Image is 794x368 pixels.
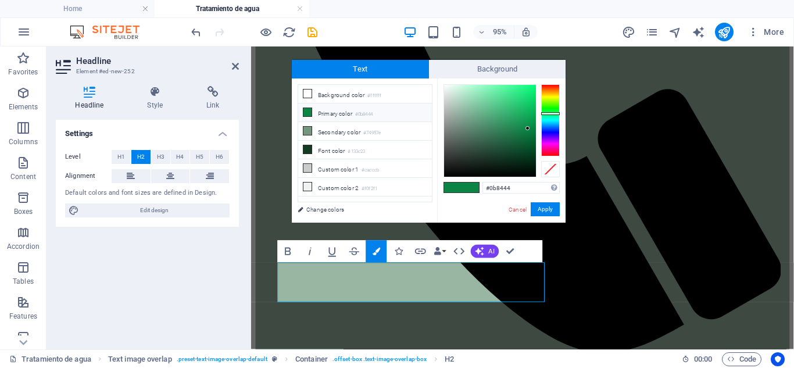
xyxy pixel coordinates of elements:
small: #f0f2f1 [362,185,377,193]
li: Font color [298,141,432,159]
button: Apply [531,202,560,216]
h4: Headline [56,86,128,110]
button: navigator [668,25,682,39]
button: undo [189,25,203,39]
p: Favorites [8,67,38,77]
i: Save (Ctrl+S) [306,26,319,39]
button: Edit design [65,203,230,217]
h2: Headline [76,56,239,66]
span: Edit design [83,203,226,217]
a: Click to cancel selection. Double-click to open Pages [9,352,91,366]
span: Background [429,60,566,78]
span: #0b8444 [444,183,462,192]
span: H4 [176,150,184,164]
li: Background color [298,85,432,103]
span: Text [292,60,429,78]
button: save [305,25,319,39]
button: More [743,23,789,41]
span: H3 [157,150,164,164]
small: #74957e [363,129,381,137]
button: 95% [473,25,514,39]
img: Editor Logo [67,25,154,39]
span: . offset-box .text-image-overlap-box [332,352,427,366]
button: Click here to leave preview mode and continue editing [259,25,273,39]
div: Clear Color Selection [541,161,560,177]
span: Click to select. Double-click to edit [445,352,454,366]
small: #133c23 [348,148,365,156]
div: Default colors and font sizes are defined in Design. [65,188,230,198]
p: Boxes [14,207,33,216]
h6: 95% [491,25,509,39]
a: Change colors [292,202,427,217]
button: H5 [190,150,209,164]
span: Click to select. Double-click to edit [108,352,172,366]
h4: Tratamiento de agua [155,2,309,15]
p: Tables [13,277,34,286]
h4: Settings [56,120,239,141]
span: More [747,26,784,38]
button: Underline (Ctrl+U) [322,240,343,262]
h4: Link [187,86,239,110]
span: Click to select. Double-click to edit [295,352,328,366]
i: Publish [717,26,731,39]
a: Cancel [507,205,528,214]
i: Reload page [282,26,296,39]
i: Pages (Ctrl+Alt+S) [645,26,659,39]
i: Design (Ctrl+Alt+Y) [622,26,635,39]
button: Bold (Ctrl+B) [278,240,299,262]
h3: Element #ed-new-252 [76,66,216,77]
span: H2 [137,150,145,164]
button: Strikethrough [344,240,365,262]
button: H2 [131,150,151,164]
button: Link [410,240,431,262]
button: Code [722,352,761,366]
button: Data Bindings [432,240,448,262]
span: : [702,355,704,363]
button: HTML [449,240,470,262]
h6: Session time [682,352,713,366]
span: Code [727,352,756,366]
i: Undo: Edit headline (Ctrl+Z) [189,26,203,39]
span: H6 [216,150,223,164]
span: H1 [117,150,125,164]
p: Elements [9,102,38,112]
button: reload [282,25,296,39]
p: Content [10,172,36,181]
span: 00 00 [694,352,712,366]
label: Alignment [65,169,112,183]
small: #0b8444 [355,110,373,119]
label: Level [65,150,112,164]
li: Custom color 1 [298,159,432,178]
button: H3 [151,150,170,164]
button: design [622,25,636,39]
h4: Style [128,86,187,110]
button: pages [645,25,659,39]
button: Confirm (Ctrl+⏎) [500,240,521,262]
span: #0b8444 [462,183,479,192]
li: Custom color 2 [298,178,432,196]
i: This element is a customizable preset [272,356,277,362]
li: Primary color [298,103,432,122]
i: On resize automatically adjust zoom level to fit chosen device. [521,27,531,37]
i: Navigator [668,26,682,39]
small: #ffffff [367,92,381,100]
button: H1 [112,150,131,164]
p: Accordion [7,242,40,251]
button: AI [471,245,499,258]
i: AI Writer [692,26,705,39]
p: Features [9,312,37,321]
button: H4 [171,150,190,164]
p: Columns [9,137,38,147]
button: text_generator [692,25,706,39]
button: Italic (Ctrl+I) [300,240,321,262]
span: . preset-text-image-overlap-default [177,352,267,366]
button: Colors [366,240,387,262]
span: AI [489,248,495,254]
nav: breadcrumb [108,352,455,366]
small: #cacccb [362,166,379,174]
span: H5 [196,150,203,164]
li: Secondary color [298,122,432,141]
button: Usercentrics [771,352,785,366]
button: publish [715,23,734,41]
button: Icons [388,240,409,262]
